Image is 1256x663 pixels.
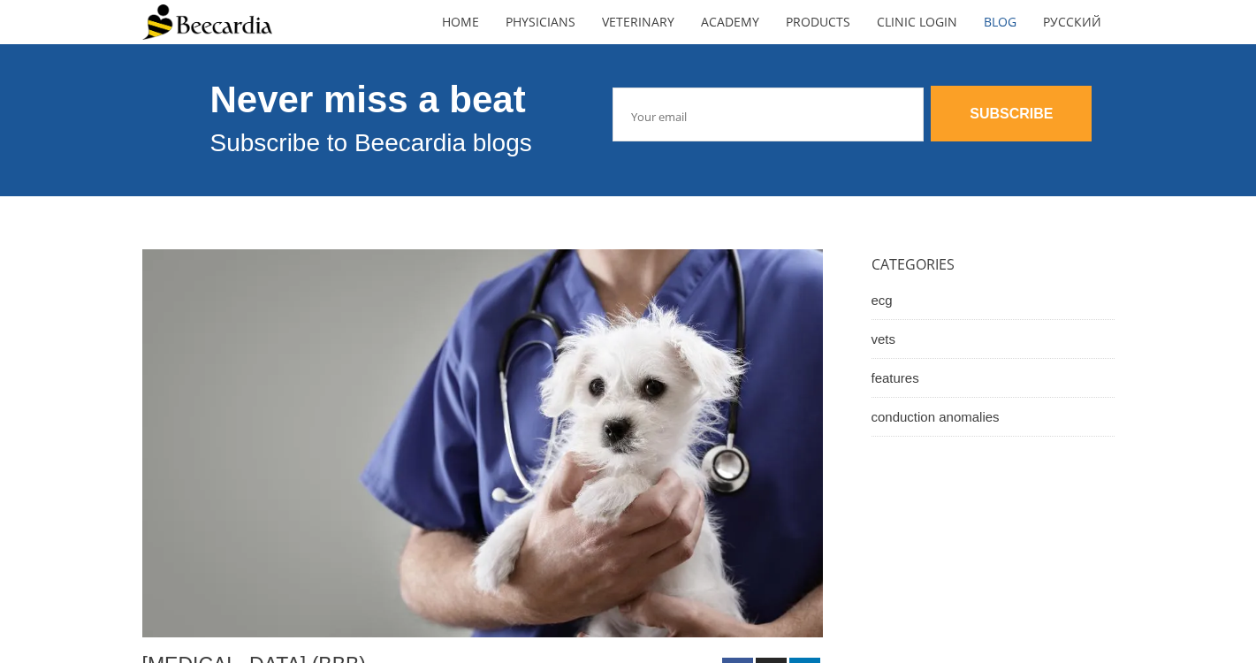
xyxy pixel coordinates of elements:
[872,398,1115,437] a: conduction anomalies
[589,2,688,42] a: Veterinary
[210,79,526,120] span: Never miss a beat
[872,255,955,274] span: CATEGORIES
[773,2,864,42] a: Products
[971,2,1030,42] a: Blog
[1030,2,1115,42] a: Русский
[931,86,1092,141] a: SUBSCRIBE
[142,249,823,637] img: Bundle branch block (BBB)
[872,281,1115,320] a: ecg
[864,2,971,42] a: Clinic Login
[492,2,589,42] a: Physicians
[210,129,532,156] span: Subscribe to Beecardia blogs
[872,320,1115,359] a: vets
[688,2,773,42] a: Academy
[429,2,492,42] a: home
[872,359,1115,398] a: features
[142,4,272,40] img: Beecardia
[613,88,924,141] input: Your email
